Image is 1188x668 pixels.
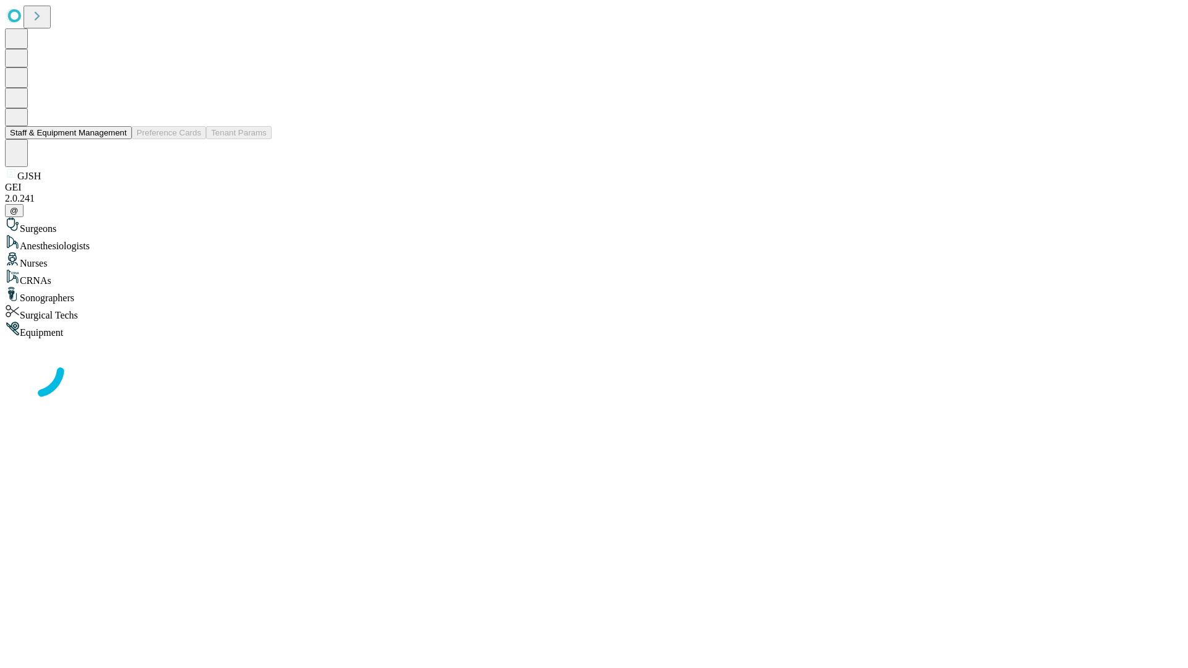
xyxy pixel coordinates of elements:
[10,206,19,215] span: @
[5,204,24,217] button: @
[206,126,272,139] button: Tenant Params
[5,126,132,139] button: Staff & Equipment Management
[5,321,1183,338] div: Equipment
[5,182,1183,193] div: GEI
[5,269,1183,286] div: CRNAs
[17,171,41,181] span: GJSH
[5,234,1183,252] div: Anesthesiologists
[5,217,1183,234] div: Surgeons
[5,286,1183,304] div: Sonographers
[5,252,1183,269] div: Nurses
[5,193,1183,204] div: 2.0.241
[132,126,206,139] button: Preference Cards
[5,304,1183,321] div: Surgical Techs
